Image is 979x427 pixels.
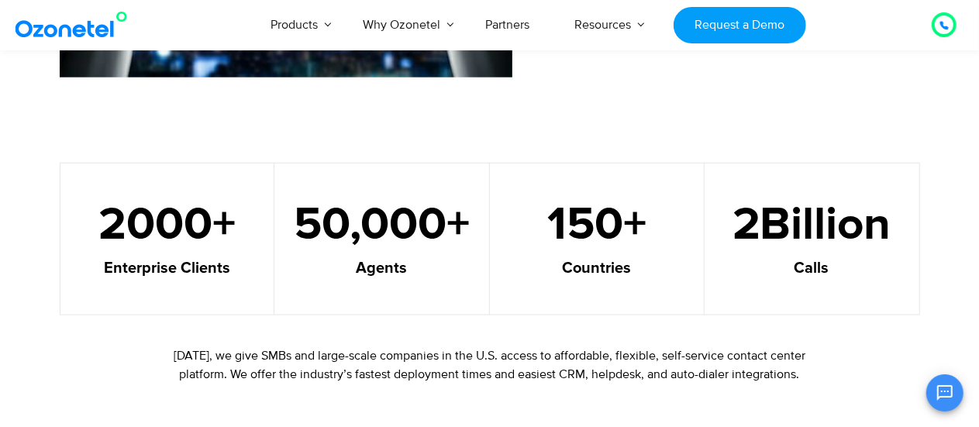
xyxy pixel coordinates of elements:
[98,202,212,249] span: 2000
[154,346,826,384] p: [DATE], we give SMBs and large-scale companies in the U.S. access to affordable, flexible, self-s...
[509,260,685,276] h5: Countries
[724,260,900,276] h5: Calls
[294,202,446,249] span: 50,000
[674,7,806,43] a: Request a Demo
[212,202,254,249] span: +
[80,260,255,276] h5: Enterprise Clients
[547,202,623,249] span: 150
[294,260,470,276] h5: Agents
[760,202,900,249] span: Billion
[623,202,684,249] span: +
[733,202,760,249] span: 2
[446,202,470,249] span: +
[926,374,963,412] button: Open chat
